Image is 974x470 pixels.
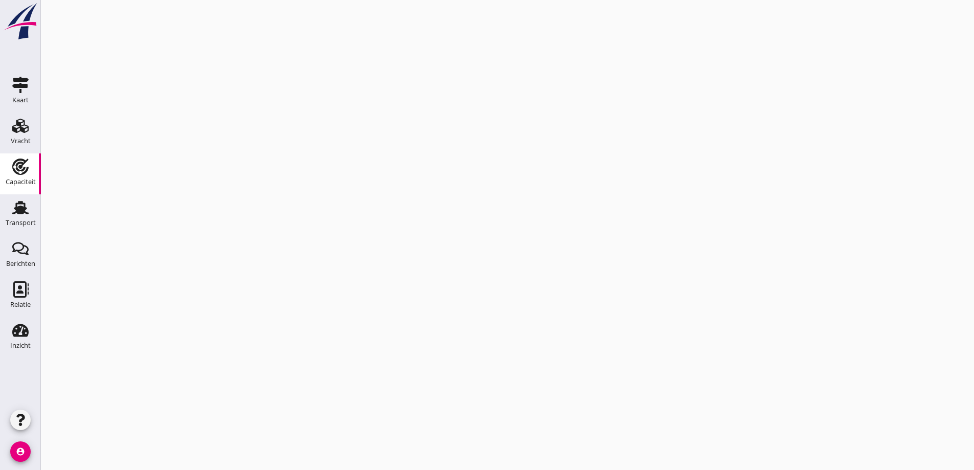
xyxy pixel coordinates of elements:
[6,219,36,226] div: Transport
[11,138,31,144] div: Vracht
[6,178,36,185] div: Capaciteit
[12,97,29,103] div: Kaart
[10,342,31,349] div: Inzicht
[10,301,31,308] div: Relatie
[10,441,31,462] i: account_circle
[2,3,39,40] img: logo-small.a267ee39.svg
[6,260,35,267] div: Berichten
